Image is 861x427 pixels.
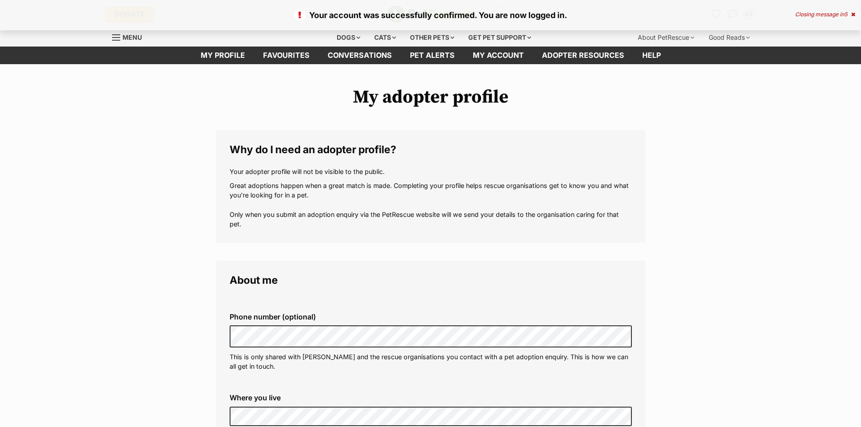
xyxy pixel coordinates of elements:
[702,28,756,47] div: Good Reads
[230,274,632,286] legend: About me
[254,47,319,64] a: Favourites
[330,28,367,47] div: Dogs
[112,28,148,45] a: Menu
[230,167,632,176] p: Your adopter profile will not be visible to the public.
[533,47,633,64] a: Adopter resources
[633,47,670,64] a: Help
[192,47,254,64] a: My profile
[462,28,537,47] div: Get pet support
[230,181,632,229] p: Great adoptions happen when a great match is made. Completing your profile helps rescue organisat...
[401,47,464,64] a: Pet alerts
[464,47,533,64] a: My account
[319,47,401,64] a: conversations
[230,394,632,402] label: Where you live
[230,144,632,155] legend: Why do I need an adopter profile?
[216,130,645,243] fieldset: Why do I need an adopter profile?
[122,33,142,41] span: Menu
[404,28,461,47] div: Other pets
[230,313,632,321] label: Phone number (optional)
[216,87,645,108] h1: My adopter profile
[631,28,701,47] div: About PetRescue
[230,352,632,371] p: This is only shared with [PERSON_NAME] and the rescue organisations you contact with a pet adopti...
[368,28,402,47] div: Cats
